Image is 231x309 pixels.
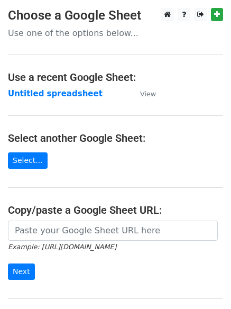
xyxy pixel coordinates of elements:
[8,28,223,39] p: Use one of the options below...
[8,8,223,23] h3: Choose a Google Sheet
[8,243,116,251] small: Example: [URL][DOMAIN_NAME]
[130,89,156,98] a: View
[8,263,35,280] input: Next
[8,152,48,169] a: Select...
[8,89,103,98] a: Untitled spreadsheet
[8,132,223,144] h4: Select another Google Sheet:
[8,221,218,241] input: Paste your Google Sheet URL here
[140,90,156,98] small: View
[8,71,223,84] h4: Use a recent Google Sheet:
[8,204,223,216] h4: Copy/paste a Google Sheet URL:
